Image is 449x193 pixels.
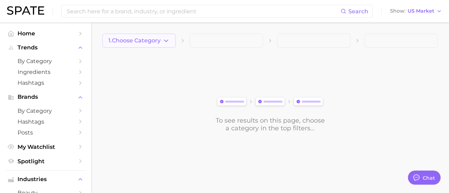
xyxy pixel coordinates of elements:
input: Search here for a brand, industry, or ingredient [66,5,341,17]
span: Hashtags [18,80,74,86]
span: by Category [18,108,74,114]
span: Hashtags [18,118,74,125]
span: US Market [408,9,434,13]
span: Search [348,8,368,15]
a: Home [6,28,86,39]
span: Trends [18,44,74,51]
button: Brands [6,92,86,102]
button: ShowUS Market [388,7,444,16]
span: Spotlight [18,158,74,165]
a: by Category [6,105,86,116]
a: My Watchlist [6,142,86,152]
img: svg%3e [215,96,325,108]
span: Home [18,30,74,37]
a: by Category [6,56,86,67]
a: Hashtags [6,77,86,88]
span: Posts [18,129,74,136]
span: 1. Choose Category [108,37,161,44]
a: Posts [6,127,86,138]
a: Spotlight [6,156,86,167]
span: My Watchlist [18,144,74,150]
button: Trends [6,42,86,53]
button: 1.Choose Category [102,34,176,48]
button: Industries [6,174,86,185]
div: To see results on this page, choose a category in the top filters... [215,117,325,132]
span: Ingredients [18,69,74,75]
a: Hashtags [6,116,86,127]
img: SPATE [7,6,44,15]
a: Ingredients [6,67,86,77]
span: Show [390,9,406,13]
span: by Category [18,58,74,64]
span: Brands [18,94,74,100]
span: Industries [18,176,74,182]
